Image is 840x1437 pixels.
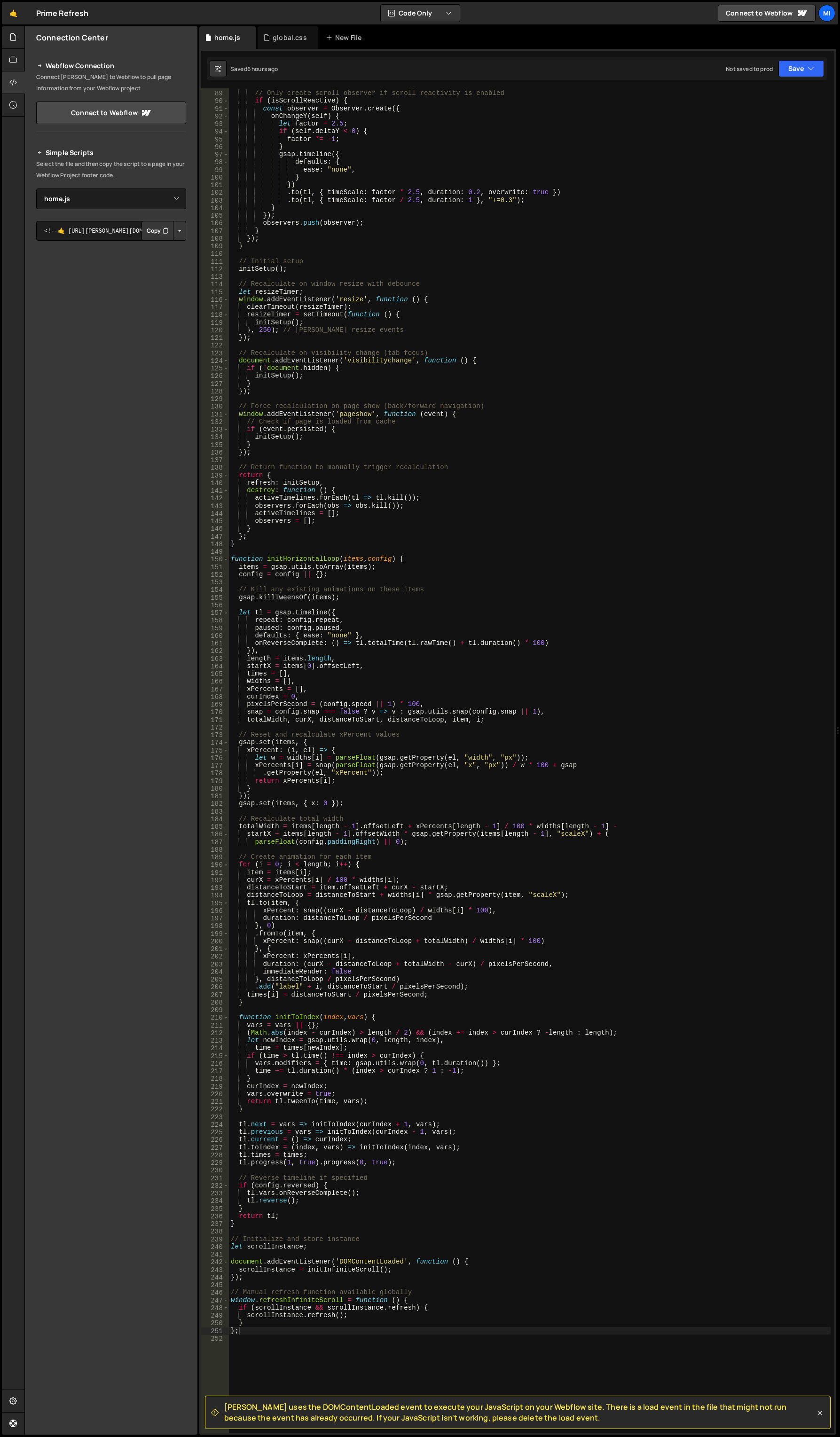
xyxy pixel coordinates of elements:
div: 194 [201,892,229,899]
div: 198 [201,922,229,930]
div: Saved [230,65,278,73]
div: 120 [201,327,229,334]
div: 193 [201,884,229,892]
div: 106 [201,220,229,227]
div: 136 [201,449,229,456]
div: 187 [201,839,229,846]
div: 110 [201,250,229,258]
div: 109 [201,243,229,250]
div: 173 [201,731,229,739]
div: 219 [201,1083,229,1091]
div: 116 [201,296,229,304]
div: 245 [201,1281,229,1289]
div: 158 [201,617,229,624]
div: 184 [201,816,229,823]
div: 152 [201,571,229,579]
div: 225 [201,1129,229,1136]
a: Connect to Webflow [36,102,186,124]
div: 216 [201,1060,229,1068]
div: 159 [201,625,229,632]
div: 101 [201,181,229,189]
div: 121 [201,334,229,342]
div: 162 [201,647,229,655]
div: 209 [201,1006,229,1014]
div: Not saved to prod [726,65,773,73]
div: Prime Refresh [36,8,88,19]
div: 213 [201,1037,229,1044]
div: 131 [201,411,229,418]
div: 165 [201,670,229,678]
div: 221 [201,1098,229,1106]
div: 93 [201,120,229,128]
div: 224 [201,1121,229,1129]
div: 113 [201,273,229,281]
div: 186 [201,831,229,838]
div: 92 [201,113,229,120]
div: 167 [201,686,229,693]
div: 115 [201,289,229,296]
div: Mi [818,5,835,22]
div: home.js [214,33,240,42]
div: 241 [201,1251,229,1258]
div: 171 [201,716,229,724]
iframe: YouTube video player [36,347,187,432]
div: 161 [201,640,229,647]
div: 222 [201,1106,229,1113]
div: 237 [201,1220,229,1228]
div: 138 [201,464,229,471]
div: 108 [201,235,229,243]
div: 181 [201,793,229,800]
div: 114 [201,281,229,288]
div: 99 [201,166,229,174]
div: 218 [201,1075,229,1083]
div: 118 [201,311,229,319]
div: 208 [201,999,229,1006]
p: Connect [PERSON_NAME] to Webflow to pull page information from your Webflow project [36,71,186,94]
div: 217 [201,1068,229,1075]
div: 210 [201,1014,229,1021]
div: 122 [201,342,229,349]
div: 239 [201,1236,229,1243]
div: 163 [201,655,229,663]
div: 160 [201,632,229,640]
button: Copy [141,221,173,241]
div: 251 [201,1327,229,1335]
div: 164 [201,663,229,670]
div: 199 [201,930,229,938]
div: 200 [201,938,229,945]
div: 189 [201,854,229,861]
div: 244 [201,1274,229,1281]
div: 123 [201,350,229,357]
div: 212 [201,1029,229,1037]
div: 145 [201,518,229,525]
div: 91 [201,105,229,113]
div: 206 [201,983,229,991]
div: 207 [201,991,229,999]
div: 132 [201,418,229,426]
div: 102 [201,189,229,196]
div: 143 [201,503,229,510]
div: 240 [201,1243,229,1251]
h2: Connection Center [36,32,108,43]
p: Select the file and then copy the script to a page in your Webflow Project footer code. [36,158,186,181]
div: 201 [201,945,229,953]
h2: Simple Scripts [36,147,186,158]
div: 202 [201,953,229,960]
div: 231 [201,1175,229,1182]
div: 98 [201,158,229,166]
div: 179 [201,777,229,785]
button: Code Only [381,5,460,22]
div: 170 [201,708,229,716]
div: 154 [201,586,229,594]
div: 168 [201,693,229,701]
div: 89 [201,90,229,97]
div: 140 [201,479,229,487]
div: 223 [201,1114,229,1121]
div: 126 [201,372,229,380]
div: 211 [201,1022,229,1029]
div: 133 [201,426,229,433]
div: 190 [201,861,229,869]
div: 166 [201,678,229,685]
div: 137 [201,456,229,464]
div: 144 [201,510,229,518]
